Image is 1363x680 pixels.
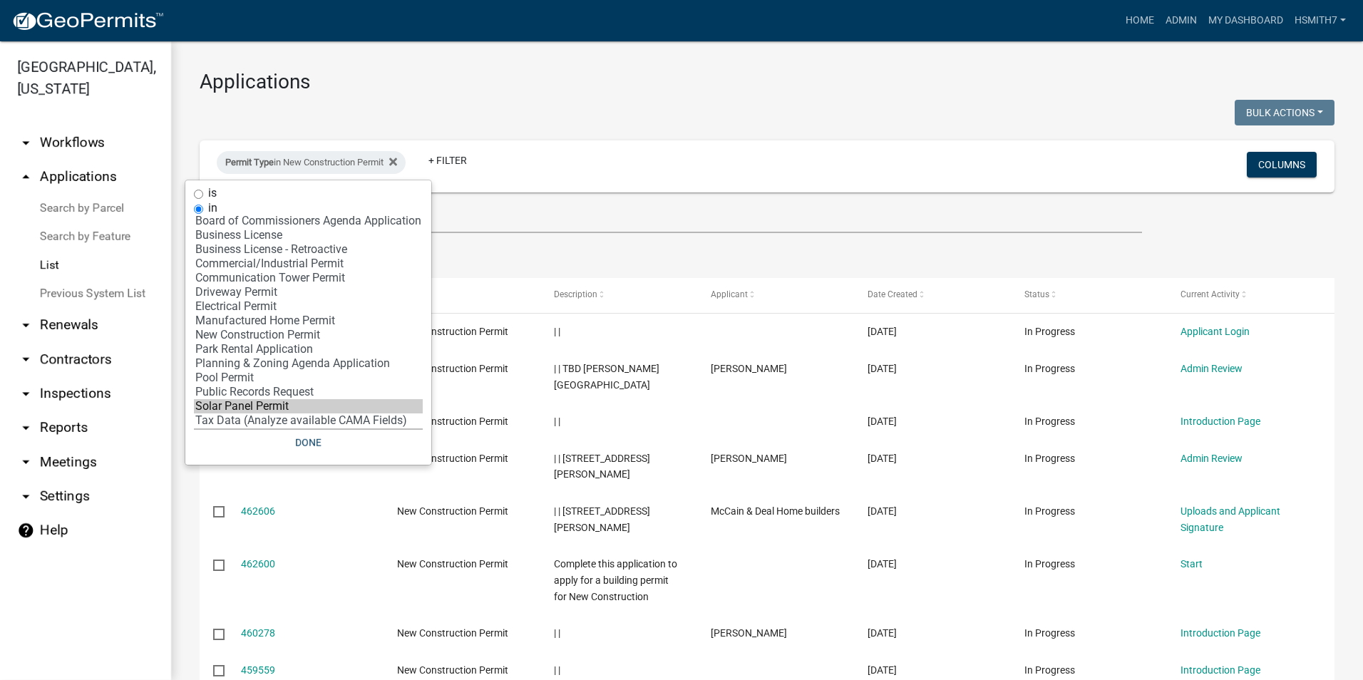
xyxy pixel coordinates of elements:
span: In Progress [1024,326,1075,337]
span: 08/06/2025 [868,627,897,639]
option: Pool Permit [194,371,423,385]
a: Start [1181,558,1203,570]
span: Kendall Alsina [711,627,787,639]
option: Planning & Zoning Agenda Application [194,356,423,371]
span: Complete this application to apply for a building permit for New Construction [554,558,677,602]
span: In Progress [1024,453,1075,464]
button: Done [194,430,423,455]
a: Admin Review [1181,453,1243,464]
option: Business License [194,228,423,242]
span: Alvin David Emfinger Sr [711,453,787,464]
span: 08/13/2025 [868,453,897,464]
span: New Construction Permit [397,416,508,427]
a: My Dashboard [1203,7,1289,34]
option: Driveway Permit [194,285,423,299]
span: Current Activity [1181,289,1240,299]
span: In Progress [1024,627,1075,639]
span: New Construction Permit [397,453,508,464]
datatable-header-cell: Description [540,278,697,312]
option: Commercial/Industrial Permit [194,257,423,271]
span: In Progress [1024,558,1075,570]
span: | | 4245 Mayfield Dr [554,505,650,533]
span: 08/17/2025 [868,416,897,427]
i: arrow_drop_down [17,488,34,505]
option: Communication Tower Permit [194,271,423,285]
span: In Progress [1024,664,1075,676]
i: help [17,522,34,539]
span: In Progress [1024,363,1075,374]
option: Public Records Request [194,385,423,399]
a: Introduction Page [1181,416,1260,427]
input: Search for applications [200,204,1142,233]
option: Electrical Permit [194,299,423,314]
a: Introduction Page [1181,664,1260,676]
datatable-header-cell: Date Created [854,278,1011,312]
i: arrow_drop_down [17,419,34,436]
i: arrow_drop_up [17,168,34,185]
span: | | [554,326,560,337]
span: Permit Type [225,157,274,168]
a: Uploads and Applicant Signature [1181,505,1280,533]
span: New Construction Permit [397,627,508,639]
option: Park Rental Application [194,342,423,356]
a: 459559 [241,664,275,676]
a: Admin Review [1181,363,1243,374]
span: | | 260 Powell Church Road [554,453,650,480]
span: New Construction Permit [397,326,508,337]
span: New Construction Permit [397,363,508,374]
datatable-header-cell: Applicant [697,278,854,312]
option: Tax Data (Analyze available CAMA Fields) [194,413,423,428]
a: 462606 [241,505,275,517]
span: New Construction Permit [397,505,508,517]
a: Home [1120,7,1160,34]
option: Solar Panel Permit [194,399,423,413]
option: New Construction Permit [194,328,423,342]
span: Status [1024,289,1049,299]
span: New Construction Permit [397,664,508,676]
datatable-header-cell: Status [1010,278,1167,312]
i: arrow_drop_down [17,351,34,368]
span: | | [554,416,560,427]
span: In Progress [1024,416,1075,427]
span: New Construction Permit [397,558,508,570]
option: Business License - Retroactive [194,242,423,257]
span: Description [554,289,597,299]
span: | | [554,627,560,639]
span: McCain & Deal Home builders [711,505,840,517]
i: arrow_drop_down [17,134,34,151]
span: | | [554,664,560,676]
a: Applicant Login [1181,326,1250,337]
span: In Progress [1024,505,1075,517]
a: 460278 [241,627,275,639]
label: is [208,187,217,199]
datatable-header-cell: Current Activity [1167,278,1324,312]
span: 08/12/2025 [868,558,897,570]
span: 08/24/2025 [868,326,897,337]
span: 08/12/2025 [868,505,897,517]
div: in New Construction Permit [217,151,406,174]
a: + Filter [417,148,478,173]
span: Bailey Smith [711,363,787,374]
span: Date Created [868,289,917,299]
a: Admin [1160,7,1203,34]
datatable-header-cell: Type [384,278,540,312]
a: Introduction Page [1181,627,1260,639]
option: Manufactured Home Permit [194,314,423,328]
label: in [208,202,217,214]
i: arrow_drop_down [17,316,34,334]
h3: Applications [200,70,1334,94]
span: 08/05/2025 [868,664,897,676]
button: Bulk Actions [1235,100,1334,125]
button: Columns [1247,152,1317,177]
span: Applicant [711,289,748,299]
a: 462600 [241,558,275,570]
a: hsmith7 [1289,7,1352,34]
span: 08/18/2025 [868,363,897,374]
i: arrow_drop_down [17,453,34,470]
span: | | TBD Cartledge Rd, Box Springs, Ga 31801 [554,363,659,391]
option: Board of Commissioners Agenda Application [194,214,423,228]
i: arrow_drop_down [17,385,34,402]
